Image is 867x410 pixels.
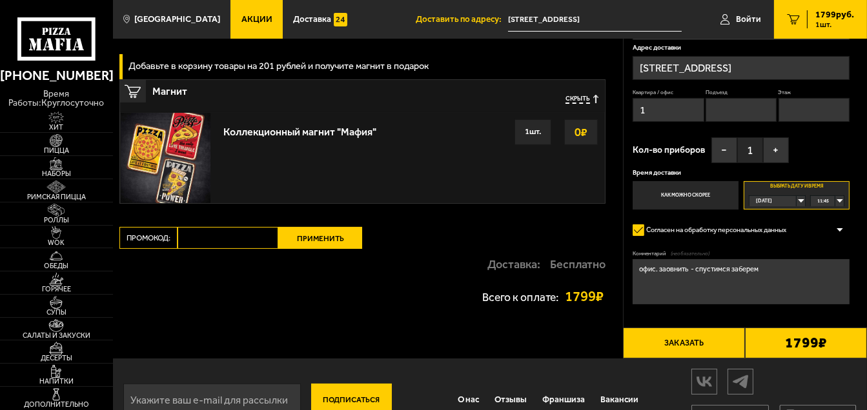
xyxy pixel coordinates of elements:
[633,250,850,258] label: Комментарий
[756,196,772,206] span: [DATE]
[416,15,508,23] span: Доставить по адресу:
[633,170,850,177] p: Время доставки
[571,120,591,144] strong: 0 ₽
[728,370,753,393] img: tg
[565,289,606,304] strong: 1799 ₽
[241,15,272,23] span: Акции
[706,89,777,97] label: Подъезд
[566,95,590,104] span: Скрыть
[515,119,551,145] div: 1 шт.
[817,196,829,206] span: 11:45
[623,327,745,358] button: Заказать
[633,181,739,210] label: Как можно скорее
[134,15,220,23] span: [GEOGRAPHIC_DATA]
[152,80,444,97] span: Магнит
[633,89,704,97] label: Квартира / офис
[128,61,429,71] h3: Добавьте в корзину товары на 201 рублей и получите магнит в подарок
[785,336,827,350] b: 1799 ₽
[633,146,705,155] span: Кол-во приборов
[633,221,795,239] label: Согласен на обработку персональных данных
[293,15,331,23] span: Доставка
[508,8,682,32] span: Санкт-Петербург, Приморский проспект, 52к4
[737,137,763,163] span: 1
[736,15,761,23] span: Войти
[692,370,717,393] img: vk
[223,119,376,138] div: Коллекционный магнит "Мафия"
[815,21,854,28] span: 1 шт.
[278,227,362,249] button: Применить
[779,89,850,97] label: Этаж
[671,250,709,258] span: (необязательно)
[334,13,347,26] img: 15daf4d41897b9f0e9f617042186c801.svg
[482,292,558,303] p: Всего к оплате:
[566,95,598,104] button: Скрыть
[508,8,682,32] input: Ваш адрес доставки
[487,259,540,270] p: Доставка:
[744,181,850,210] label: Выбрать дату и время
[120,112,606,203] a: Коллекционный магнит "Мафия"0₽1шт.
[633,44,850,52] p: Адрес доставки
[711,137,737,163] button: −
[763,137,789,163] button: +
[815,10,854,19] span: 1799 руб.
[550,259,606,270] strong: Бесплатно
[119,227,178,249] label: Промокод:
